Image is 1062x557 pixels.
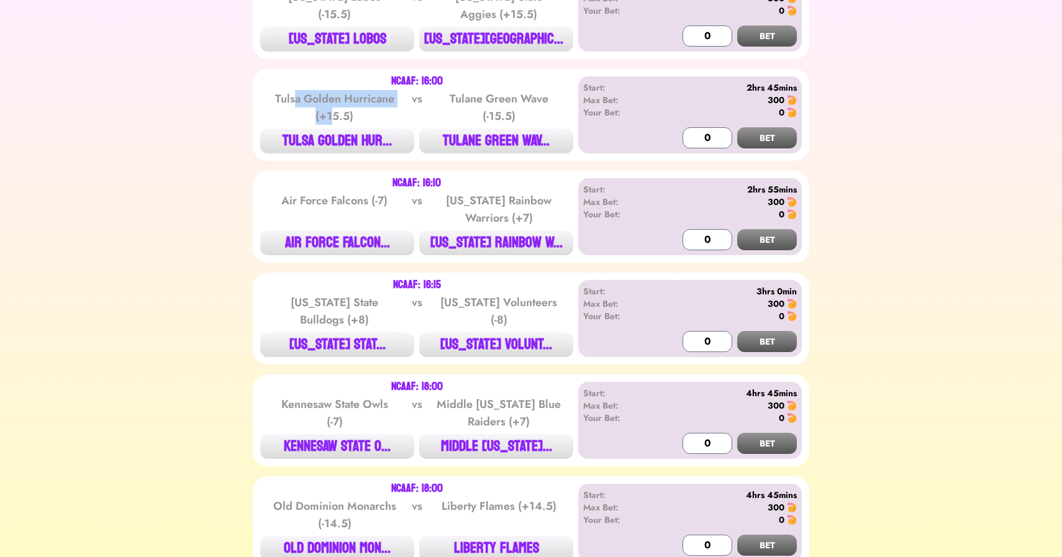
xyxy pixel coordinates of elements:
[787,197,797,207] img: 🍤
[409,497,425,532] div: vs
[583,285,655,297] div: Start:
[787,401,797,410] img: 🍤
[737,433,797,454] button: BET
[737,229,797,250] button: BET
[583,310,655,322] div: Your Bet:
[787,311,797,321] img: 🍤
[779,208,784,220] div: 0
[583,387,655,399] div: Start:
[391,382,443,392] div: NCAAF: 18:00
[419,129,573,153] button: TULANE GREEN WAV...
[768,297,784,310] div: 300
[391,76,443,86] div: NCAAF: 16:00
[393,280,441,290] div: NCAAF: 16:15
[779,412,784,424] div: 0
[436,294,561,328] div: [US_STATE] Volunteers (-8)
[391,484,443,494] div: NCAAF: 18:00
[272,396,397,430] div: Kennesaw State Owls (-7)
[779,106,784,119] div: 0
[436,90,561,125] div: Tulane Green Wave (-15.5)
[260,434,414,459] button: KENNESAW STATE O...
[655,387,797,399] div: 4hrs 45mins
[583,183,655,196] div: Start:
[787,413,797,423] img: 🍤
[583,81,655,94] div: Start:
[737,331,797,352] button: BET
[787,95,797,105] img: 🍤
[272,90,397,125] div: Tulsa Golden Hurricane (+15.5)
[419,332,573,357] button: [US_STATE] VOLUNT...
[272,192,397,227] div: Air Force Falcons (-7)
[260,27,414,52] button: [US_STATE] LOBOS
[655,285,797,297] div: 3hrs 0min
[583,106,655,119] div: Your Bet:
[436,497,561,532] div: Liberty Flames (+14.5)
[787,6,797,16] img: 🍤
[583,297,655,310] div: Max Bet:
[272,497,397,532] div: Old Dominion Monarchs (-14.5)
[779,4,784,17] div: 0
[768,196,784,208] div: 300
[737,25,797,47] button: BET
[583,208,655,220] div: Your Bet:
[583,489,655,501] div: Start:
[779,514,784,526] div: 0
[260,129,414,153] button: TULSA GOLDEN HUR...
[583,94,655,106] div: Max Bet:
[409,294,425,328] div: vs
[737,127,797,148] button: BET
[260,230,414,255] button: AIR FORCE FALCON...
[787,515,797,525] img: 🍤
[583,399,655,412] div: Max Bet:
[583,412,655,424] div: Your Bet:
[393,178,441,188] div: NCAAF: 16:10
[768,501,784,514] div: 300
[787,502,797,512] img: 🍤
[768,399,784,412] div: 300
[583,501,655,514] div: Max Bet:
[779,310,784,322] div: 0
[655,81,797,94] div: 2hrs 45mins
[419,27,573,52] button: [US_STATE][GEOGRAPHIC_DATA]...
[583,4,655,17] div: Your Bet:
[419,434,573,459] button: MIDDLE [US_STATE]...
[272,294,397,328] div: [US_STATE] State Bulldogs (+8)
[409,192,425,227] div: vs
[655,183,797,196] div: 2hrs 55mins
[436,396,561,430] div: Middle [US_STATE] Blue Raiders (+7)
[787,299,797,309] img: 🍤
[409,396,425,430] div: vs
[419,230,573,255] button: [US_STATE] RAINBOW W...
[409,90,425,125] div: vs
[787,209,797,219] img: 🍤
[655,489,797,501] div: 4hrs 45mins
[768,94,784,106] div: 300
[737,535,797,556] button: BET
[787,107,797,117] img: 🍤
[260,332,414,357] button: [US_STATE] STAT...
[436,192,561,227] div: [US_STATE] Rainbow Warriors (+7)
[583,196,655,208] div: Max Bet:
[583,514,655,526] div: Your Bet:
